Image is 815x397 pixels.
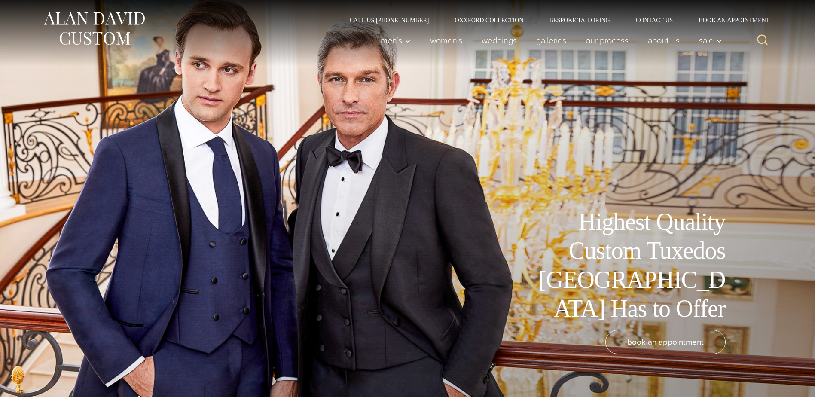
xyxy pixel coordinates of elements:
[536,17,623,23] a: Bespoke Tailoring
[526,32,576,49] a: Galleries
[337,17,773,23] nav: Secondary Navigation
[381,36,411,45] span: Men’s
[605,330,726,354] a: book an appointment
[337,17,442,23] a: Call Us [PHONE_NUMBER]
[623,17,686,23] a: Contact Us
[472,32,526,49] a: weddings
[532,208,726,323] h1: Highest Quality Custom Tuxedos [GEOGRAPHIC_DATA] Has to Offer
[686,17,772,23] a: Book an Appointment
[442,17,536,23] a: Oxxford Collection
[371,32,726,49] nav: Primary Navigation
[576,32,638,49] a: Our Process
[420,32,472,49] a: Women’s
[43,9,146,48] img: Alan David Custom
[699,36,722,45] span: Sale
[638,32,689,49] a: About Us
[752,30,773,51] button: View Search Form
[627,336,704,348] span: book an appointment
